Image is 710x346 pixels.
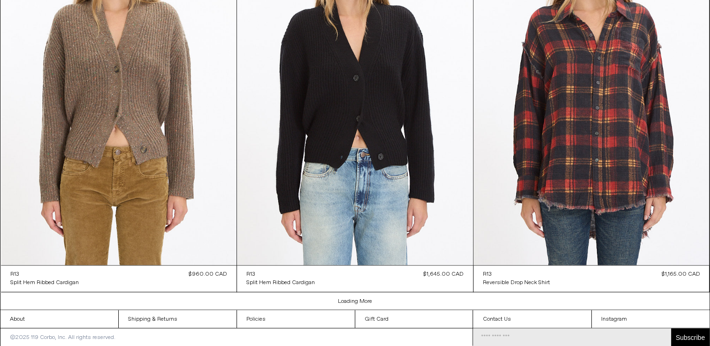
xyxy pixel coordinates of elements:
a: R13 [483,270,550,278]
a: Reversible Drop Neck Shirt [483,278,550,287]
div: R13 [10,271,19,278]
div: $1,645.00 CAD [423,270,464,278]
a: About [0,310,118,328]
a: Split Hem Ribbed Cardigan [246,278,315,287]
a: Contact Us [473,310,591,328]
div: $1,165.00 CAD [661,270,700,278]
div: R13 [246,271,255,278]
a: R13 [10,270,79,278]
a: R13 [246,270,315,278]
a: Policies [237,310,355,328]
a: Gift Card [355,310,473,328]
button: Subscribe [671,328,710,346]
p: ©2025 119 Corbo, Inc. All rights reserved. [0,328,125,346]
input: Email Address [473,328,671,346]
a: Shipping & Returns [119,310,237,328]
div: R13 [483,271,492,278]
a: Instagram [592,310,710,328]
div: $960.00 CAD [189,270,227,278]
a: Split Hem Ribbed Cardigan [10,278,79,287]
a: Loading More [338,297,372,305]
